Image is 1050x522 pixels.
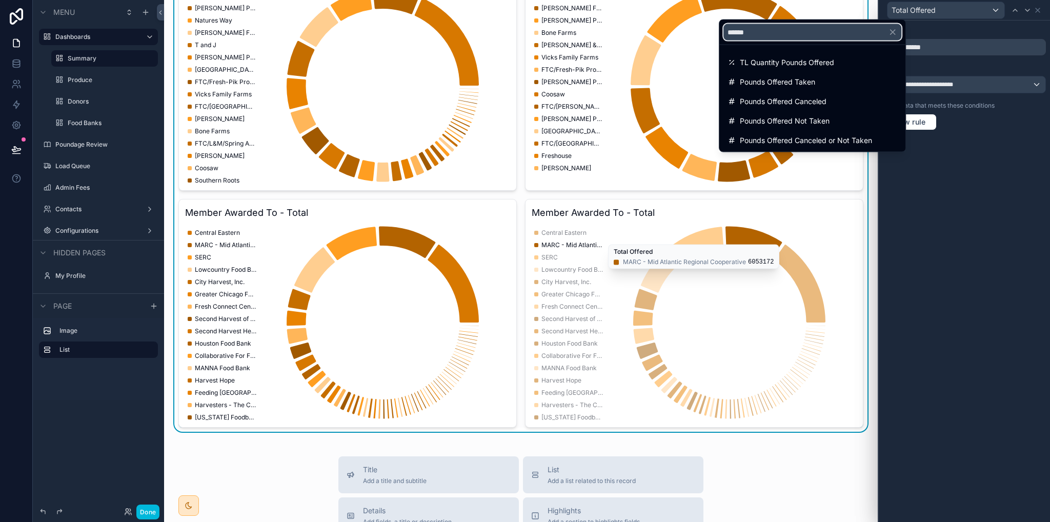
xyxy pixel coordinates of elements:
span: MARC - Mid Atlantic Regional Cooperative [195,241,256,249]
span: [PERSON_NAME] Produce [541,78,603,86]
span: Highlights [548,506,640,516]
span: FTC/L&M/Spring Acres [195,139,256,148]
span: Feeding [GEOGRAPHIC_DATA] [195,389,256,397]
span: Collaborative For Fresh Produce [541,352,603,360]
span: [GEOGRAPHIC_DATA] [195,66,256,74]
span: Freshouse [541,152,572,160]
span: Second Harvest Heartland [195,327,256,335]
span: Houston Food Bank [195,339,251,348]
span: Lowcountry Food Bank [541,266,603,274]
label: Configurations [55,227,137,235]
span: [US_STATE] Foodbank [541,413,603,421]
label: My Profile [55,272,152,280]
span: [PERSON_NAME] Farming [541,4,603,12]
span: City Harvest, Inc. [541,278,591,286]
span: Harvesters - The Community Food Network [195,401,256,409]
label: Load Queue [55,162,152,170]
div: chart [185,224,510,421]
div: scrollable content [33,318,164,368]
span: FTC/Fresh-Pik Produce [195,78,256,86]
span: Bone Farms [195,127,230,135]
span: Bone Farms [541,29,576,37]
span: Vicks Family Farms [541,53,598,62]
span: List [548,465,636,475]
label: Admin Fees [55,184,152,192]
span: SERC [541,253,558,262]
label: Poundage Review [55,140,152,149]
span: [PERSON_NAME] Produce [541,16,603,25]
span: Coosaw [541,90,565,98]
label: Image [59,327,150,335]
span: [PERSON_NAME] [195,115,245,123]
span: Fresh Connect Central [541,303,603,311]
span: Natures Way [195,16,232,25]
span: [PERSON_NAME] Produce [195,53,256,62]
span: MANNA Food Bank [541,364,597,372]
label: Summary [68,54,152,63]
span: Hidden pages [53,248,106,258]
span: [PERSON_NAME] & [PERSON_NAME] [541,41,603,49]
span: Harvest Hope [541,376,581,385]
span: Vicks Family Farms [195,90,252,98]
span: T and J [195,41,216,49]
label: List [59,346,150,354]
span: Fresh Connect Central [195,303,256,311]
div: chart [532,224,857,421]
span: Greater Chicago Food Depository [195,290,256,298]
span: Coosaw [195,164,218,172]
span: [PERSON_NAME] Produce [541,115,603,123]
span: Feeding [GEOGRAPHIC_DATA] [541,389,603,397]
span: Add a title and subtitle [363,477,427,485]
span: Pounds Offered Not Taken [740,115,830,127]
span: FTC/[PERSON_NAME] Produce [541,103,603,111]
span: Title [363,465,427,475]
span: Southern Roots [195,176,239,185]
span: [PERSON_NAME] [195,152,245,160]
span: Second Harvest Heartland [541,327,603,335]
span: [PERSON_NAME] [541,164,591,172]
span: City Harvest, Inc. [195,278,245,286]
span: Second Harvest of Metrolina [195,315,256,323]
span: SERC [195,253,211,262]
span: Lowcountry Food Bank [195,266,256,274]
button: Done [136,505,159,519]
span: Harvesters - The Community Food Network [541,401,603,409]
span: Greater Chicago Food Depository [541,290,603,298]
label: Produce [68,76,152,84]
span: Pounds Offered Canceled [740,95,826,108]
button: ListAdd a list related to this record [523,456,703,493]
span: [PERSON_NAME] Farming [195,29,256,37]
label: Contacts [55,205,137,213]
span: [PERSON_NAME] Produce [195,4,256,12]
span: Pounds Offered Canceled or Not Taken [740,134,872,147]
span: Central Eastern [195,229,240,237]
span: Collaborative For Fresh Produce [195,352,256,360]
span: FTC/[GEOGRAPHIC_DATA] [195,103,256,111]
label: Dashboards [55,33,137,41]
button: TitleAdd a title and subtitle [338,456,519,493]
a: Donors [68,97,152,106]
span: FTC/[GEOGRAPHIC_DATA] [541,139,603,148]
span: MARC - Mid Atlantic Regional Cooperative [541,241,603,249]
span: Details [363,506,452,516]
span: Pounds Offered Taken [740,76,815,88]
span: Houston Food Bank [541,339,598,348]
span: Menu [53,7,75,17]
span: Add a list related to this record [548,477,636,485]
label: Food Banks [68,119,152,127]
span: [GEOGRAPHIC_DATA] [541,127,603,135]
span: MANNA Food Bank [195,364,250,372]
span: Second Harvest of Metrolina [541,315,603,323]
span: Harvest Hope [195,376,235,385]
span: Central Eastern [541,229,587,237]
h3: Member Awarded To - Total [185,206,510,220]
